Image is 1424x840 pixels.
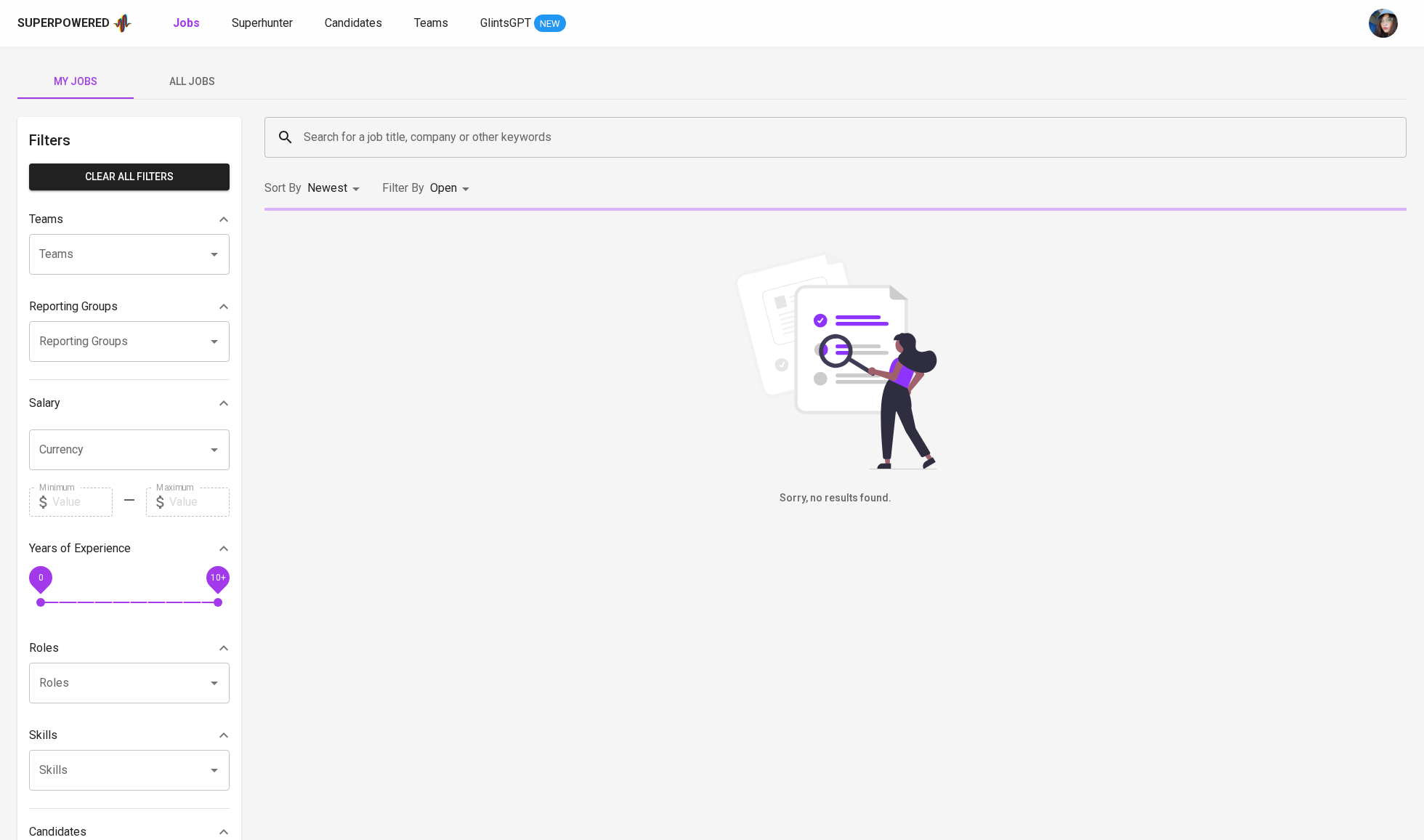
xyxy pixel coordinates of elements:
[29,129,230,152] h6: Filters
[29,634,230,663] div: Roles
[204,440,224,460] button: Open
[480,15,566,33] a: GlintsGPT NEW
[307,179,347,197] p: Newest
[41,168,218,186] span: Clear All filters
[204,244,224,264] button: Open
[173,16,200,30] b: Jobs
[232,16,293,30] span: Superhunter
[29,639,59,657] p: Roles
[38,572,43,582] span: 0
[29,205,230,234] div: Teams
[17,12,132,34] a: Superpoweredapp logo
[29,534,230,563] div: Years of Experience
[204,331,224,352] button: Open
[232,15,296,33] a: Superhunter
[29,292,230,321] div: Reporting Groups
[29,395,60,412] p: Salary
[1369,9,1398,38] img: diazagista@glints.com
[29,540,131,557] p: Years of Experience
[173,15,203,33] a: Jobs
[29,211,63,228] p: Teams
[325,15,385,33] a: Candidates
[29,389,230,418] div: Salary
[169,488,230,517] input: Value
[204,760,224,780] button: Open
[264,179,302,197] p: Sort By
[414,16,448,30] span: Teams
[430,181,457,195] span: Open
[26,73,125,91] span: My Jobs
[264,490,1407,506] h6: Sorry, no results found.
[17,15,110,32] div: Superpowered
[382,179,424,197] p: Filter By
[113,12,132,34] img: app logo
[29,727,57,744] p: Skills
[307,175,365,202] div: Newest
[534,17,566,31] span: NEW
[414,15,451,33] a: Teams
[204,673,224,693] button: Open
[29,298,118,315] p: Reporting Groups
[142,73,241,91] span: All Jobs
[430,175,474,202] div: Open
[52,488,113,517] input: Value
[29,163,230,190] button: Clear All filters
[325,16,382,30] span: Candidates
[210,572,225,582] span: 10+
[480,16,531,30] span: GlintsGPT
[727,251,944,469] img: file_searching.svg
[29,721,230,750] div: Skills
